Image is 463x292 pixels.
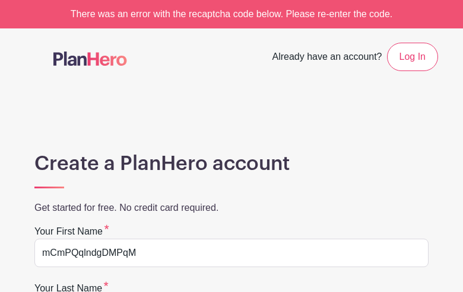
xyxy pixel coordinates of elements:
a: Log In [387,43,438,71]
input: e.g. Julie [34,239,429,267]
h1: Create a PlanHero account [34,152,429,175]
label: Your first name [34,224,109,239]
img: logo-507f7623f17ff9eddc593b1ce0a138ce2505c220e1c5a4e2b4648c50719b7d32.svg [53,52,127,66]
p: Get started for free. No credit card required. [34,201,429,215]
span: Already have an account? [272,45,382,71]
